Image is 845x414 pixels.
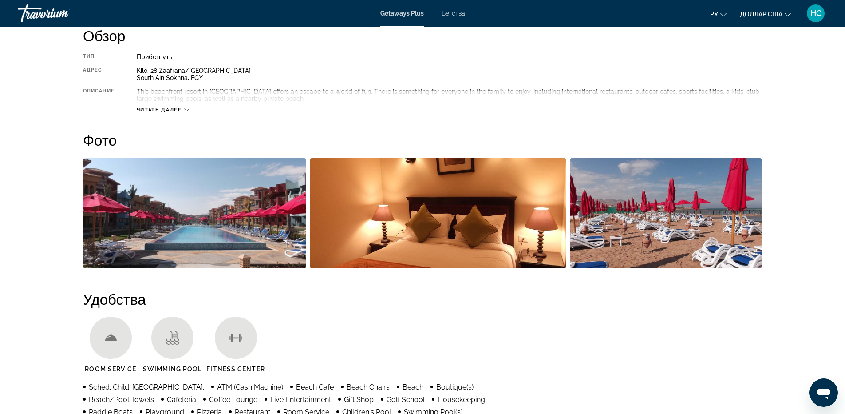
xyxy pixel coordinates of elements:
a: Бегства [442,10,465,17]
button: Изменить валюту [740,8,791,20]
a: Getaways Plus [380,10,424,17]
span: Coffee Lounge [209,395,257,404]
span: Boutique(s) [436,383,474,391]
button: Open full-screen image slider [570,158,762,269]
span: Читать далее [137,107,182,113]
button: Open full-screen image slider [83,158,306,269]
span: ATM (Cash Machine) [217,383,283,391]
div: Адрес [83,67,115,81]
font: НС [810,8,821,18]
span: Room Service [85,366,136,373]
span: Fitness Center [206,366,265,373]
button: Меню пользователя [804,4,827,23]
div: Описание [83,88,115,102]
div: Тип [83,53,115,60]
font: ру [710,11,718,18]
span: Sched. Child. [GEOGRAPHIC_DATA]. [89,383,204,391]
h2: Обзор [83,27,762,44]
h2: Удобства [83,290,762,308]
h2: Фото [83,131,762,149]
font: доллар США [740,11,782,18]
a: Травориум [18,2,107,25]
div: Прибегнуть [137,53,762,60]
span: Golf School [387,395,425,404]
div: This beachfront resort in [GEOGRAPHIC_DATA] offers an escape to a world of fun. There is somethin... [137,88,762,102]
span: Housekeeping [438,395,485,404]
span: Cafeteria [167,395,196,404]
span: Live Entertainment [270,395,331,404]
div: Kilo. 28 Zaafrana/[GEOGRAPHIC_DATA] South Ain Sokhna, EGY [137,67,762,81]
button: Читать далее [137,107,189,113]
span: Beach Cafe [296,383,334,391]
span: Beach/Pool Towels [89,395,154,404]
iframe: Кнопка запуска окна обмена сообщениями [809,378,838,407]
button: Open full-screen image slider [310,158,566,269]
button: Изменить язык [710,8,727,20]
span: Beach Chairs [347,383,390,391]
span: Gift Shop [344,395,374,404]
span: Beach [403,383,423,391]
span: Swimming Pool [143,366,202,373]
